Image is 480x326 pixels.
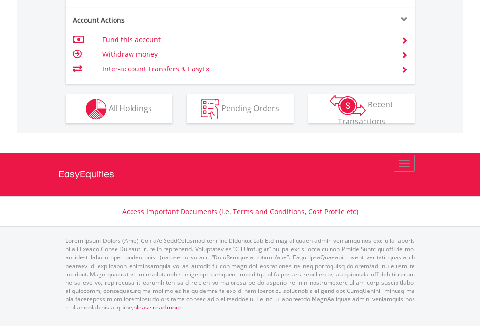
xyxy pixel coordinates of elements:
[66,94,172,123] button: All Holdings
[109,103,152,113] span: All Holdings
[86,99,107,120] img: holdings-wht.png
[221,103,279,113] span: Pending Orders
[330,95,366,116] img: transactions-zar-wht.png
[66,237,415,311] p: Lorem Ipsum Dolors (Ame) Con a/e SeddOeiusmod tem InciDiduntut Lab Etd mag aliquaen admin veniamq...
[308,94,415,123] button: Recent Transactions
[201,99,219,120] img: pending_instructions-wht.png
[102,47,389,62] td: Withdraw money
[102,33,389,47] td: Fund this account
[58,153,422,196] a: EasyEquities
[133,303,183,311] a: please read more:
[102,62,389,76] td: Inter-account Transfers & EasyFx
[187,94,294,123] button: Pending Orders
[122,207,358,216] a: Access Important Documents (i.e. Terms and Conditions, Cost Profile etc)
[66,16,240,25] div: Account Actions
